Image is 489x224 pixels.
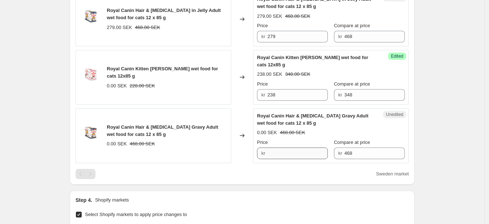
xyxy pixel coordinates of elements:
strike: 468.00 SEK [280,129,305,136]
p: Shopify markets [95,196,129,204]
span: Edited [391,53,403,59]
span: Compare at price [334,140,370,145]
h2: Step 4. [76,196,92,204]
div: 0.00 SEK [107,140,127,148]
span: kr [338,34,342,39]
span: kr [338,92,342,98]
span: Royal Canin Hair & [MEDICAL_DATA] in Jelly Adult wet food for cats 12 x 85 g [107,8,221,20]
div: 279.00 SEK [107,24,132,31]
div: 279.00 SEK [257,13,282,20]
span: Price [257,23,268,28]
span: Select Shopify markets to apply price changes to [85,212,187,217]
span: Sweden market [376,171,409,177]
strike: 228.00 SEK [130,82,155,90]
span: Unedited [386,112,403,117]
img: fcn22-hair-skin-gravy-packshot-box-b1_80x.png [80,125,101,146]
span: Compare at price [334,81,370,87]
div: 0.00 SEK [257,129,277,136]
span: kr [261,34,265,39]
strike: 468.00 SEK [135,24,160,31]
strike: 468.00 SEK [285,13,310,20]
img: sol-kitten-cig-wet-packshot-box-b1_80x.png [80,66,101,88]
span: Royal Canin Kitten [PERSON_NAME] wet food for cats 12x85 g [107,66,218,79]
strike: 348.00 SEK [285,71,310,78]
img: fcn22-hair-skin-jelly-packshot-box-b1_80x.png [80,8,101,30]
span: Compare at price [334,23,370,28]
div: 238.00 SEK [257,71,282,78]
strike: 468.00 SEK [130,140,155,148]
nav: Pagination [76,169,95,179]
span: Royal Canin Kitten [PERSON_NAME] wet food for cats 12x85 g [257,55,368,67]
span: kr [261,92,265,98]
span: kr [338,150,342,156]
span: Price [257,140,268,145]
span: Price [257,81,268,87]
span: Royal Canin Hair & [MEDICAL_DATA] Gravy Adult wet food for cats 12 x 85 g [257,113,368,126]
span: Royal Canin Hair & [MEDICAL_DATA] Gravy Adult wet food for cats 12 x 85 g [107,124,218,137]
div: 0.00 SEK [107,82,127,90]
span: kr [261,150,265,156]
